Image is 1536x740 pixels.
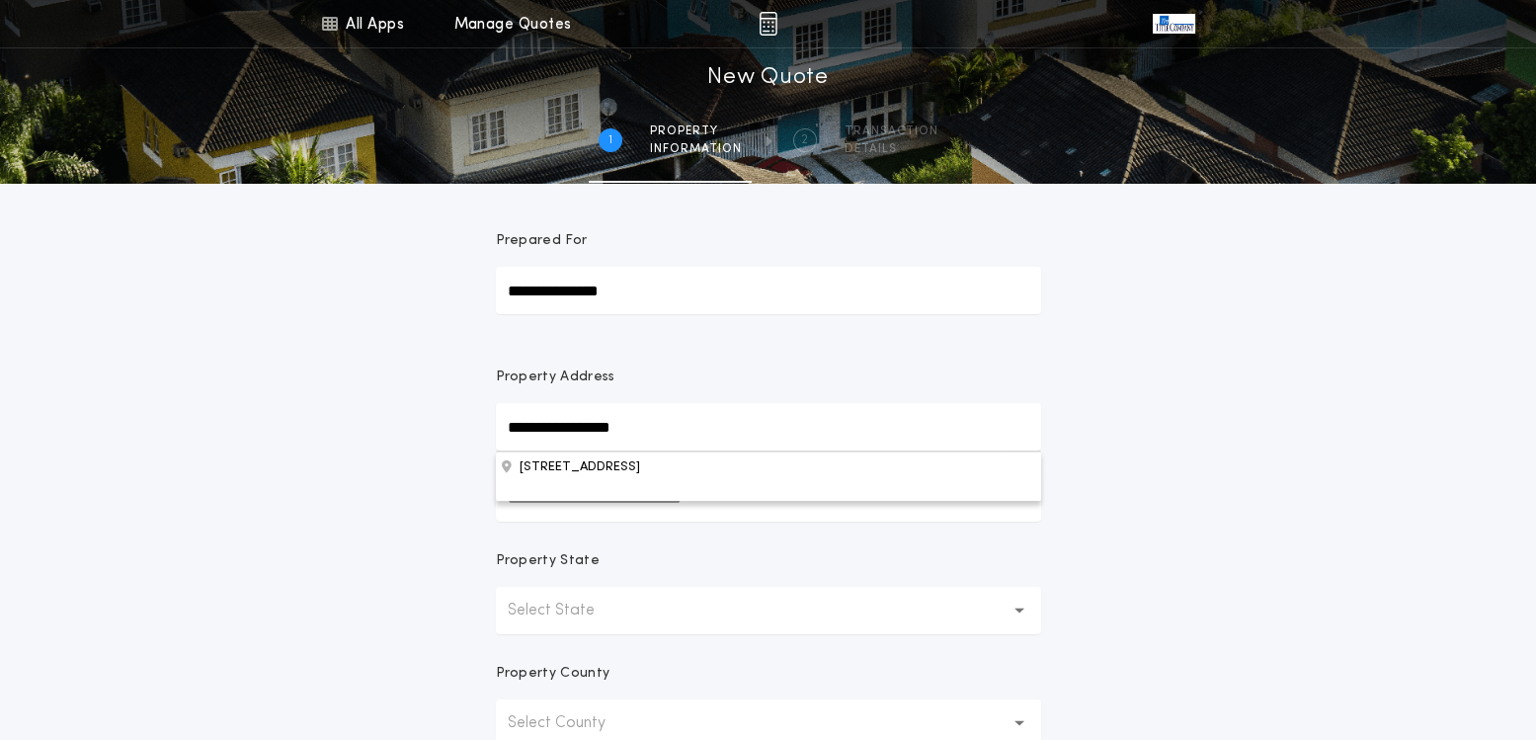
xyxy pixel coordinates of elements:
p: Prepared For [496,231,588,251]
p: Select County [508,711,637,735]
p: Property County [496,664,610,684]
button: Select State [496,587,1041,634]
h2: 1 [608,132,612,148]
p: Property State [496,551,600,571]
span: Property [650,123,742,139]
img: img [759,12,777,36]
p: Property Address [496,368,1041,387]
p: Select State [508,599,626,622]
h1: New Quote [707,62,828,94]
img: vs-icon [1153,14,1194,34]
span: details [845,141,938,157]
input: Prepared For [496,267,1041,314]
span: Transaction [845,123,938,139]
h2: 2 [801,132,808,148]
span: information [650,141,742,157]
button: Property Address [496,452,1041,481]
